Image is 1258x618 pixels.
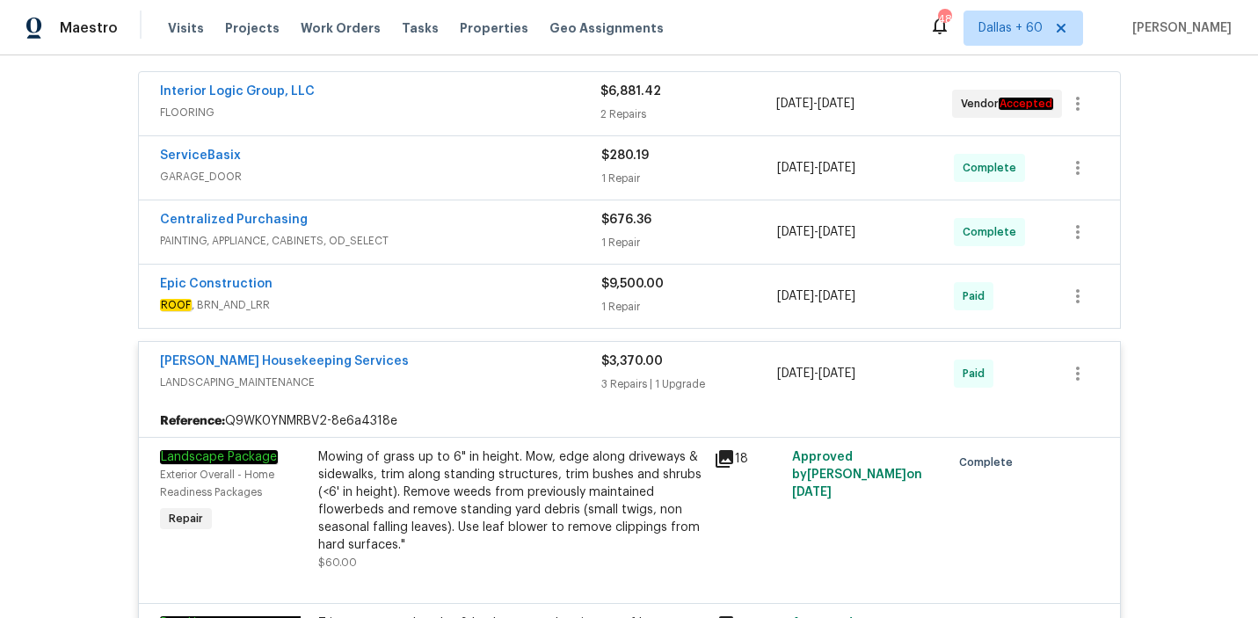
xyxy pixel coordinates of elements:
span: [DATE] [776,98,813,110]
span: Dallas + 60 [978,19,1043,37]
span: [DATE] [818,367,855,380]
span: - [777,159,855,177]
span: [PERSON_NAME] [1125,19,1232,37]
span: Exterior Overall - Home Readiness Packages [160,469,274,498]
span: Repair [162,510,210,527]
span: $6,881.42 [600,85,661,98]
span: - [776,95,854,113]
span: [DATE] [777,226,814,238]
div: 3 Repairs | 1 Upgrade [601,375,778,393]
span: , BRN_AND_LRR [160,296,601,314]
span: $3,370.00 [601,355,663,367]
span: Visits [168,19,204,37]
span: [DATE] [818,162,855,174]
span: [DATE] [818,98,854,110]
span: LANDSCAPING_MAINTENANCE [160,374,601,391]
span: Paid [963,287,992,305]
span: PAINTING, APPLIANCE, CABINETS, OD_SELECT [160,232,601,250]
span: Approved by [PERSON_NAME] on [792,451,922,498]
span: Complete [959,454,1020,471]
span: FLOORING [160,104,600,121]
span: $9,500.00 [601,278,664,290]
span: - [777,365,855,382]
div: 2 Repairs [600,105,776,123]
em: ROOF [160,299,192,311]
b: Reference: [160,412,225,430]
span: [DATE] [792,486,832,498]
span: Vendor [961,95,1060,113]
span: [DATE] [818,226,855,238]
span: Complete [963,159,1023,177]
span: Projects [225,19,280,37]
span: Work Orders [301,19,381,37]
span: Maestro [60,19,118,37]
div: 1 Repair [601,170,778,187]
div: 1 Repair [601,234,778,251]
em: Landscape Package [160,450,278,464]
span: $676.36 [601,214,651,226]
a: [PERSON_NAME] Housekeeping Services [160,355,409,367]
span: Tasks [402,22,439,34]
span: $60.00 [318,557,357,568]
span: [DATE] [818,290,855,302]
div: Q9WK0YNMRBV2-8e6a4318e [139,405,1120,437]
div: 486 [938,11,950,28]
span: [DATE] [777,290,814,302]
span: $280.19 [601,149,649,162]
span: Paid [963,365,992,382]
a: Epic Construction [160,278,273,290]
div: 1 Repair [601,298,778,316]
span: - [777,223,855,241]
span: Geo Assignments [549,19,664,37]
div: Mowing of grass up to 6" in height. Mow, edge along driveways & sidewalks, trim along standing st... [318,448,703,554]
span: Complete [963,223,1023,241]
div: 18 [714,448,782,469]
a: ServiceBasix [160,149,241,162]
span: - [777,287,855,305]
em: Accepted [999,98,1053,110]
span: [DATE] [777,162,814,174]
a: Interior Logic Group, LLC [160,85,315,98]
span: GARAGE_DOOR [160,168,601,185]
span: [DATE] [777,367,814,380]
span: Properties [460,19,528,37]
a: Centralized Purchasing [160,214,308,226]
